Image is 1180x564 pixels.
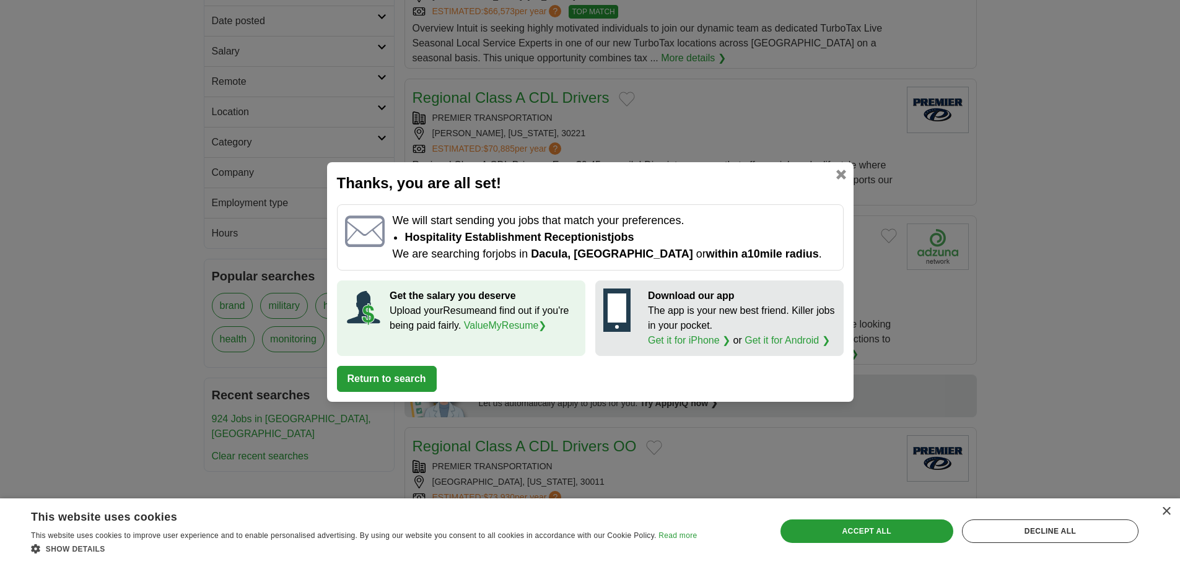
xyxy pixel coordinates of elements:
[46,545,105,553] span: Show details
[390,303,577,333] p: Upload your Resume and find out if you're being paid fairly.
[392,212,835,229] p: We will start sending you jobs that match your preferences.
[1161,507,1171,516] div: Close
[780,519,953,543] div: Accept all
[390,289,577,303] p: Get the salary you deserve
[464,320,547,331] a: ValueMyResume❯
[531,248,693,260] span: Dacula, [GEOGRAPHIC_DATA]
[392,246,835,262] p: We are searching for jobs in or .
[337,172,844,194] h2: Thanks, you are all set!
[745,335,830,345] a: Get it for Android ❯
[31,506,666,524] div: This website uses cookies
[31,542,697,555] div: Show details
[648,289,836,303] p: Download our app
[658,531,697,540] a: Read more, opens a new window
[648,303,836,348] p: The app is your new best friend. Killer jobs in your pocket. or
[404,229,835,246] li: Hospitality Establishment Receptionist jobs
[337,366,437,392] button: Return to search
[648,335,730,345] a: Get it for iPhone ❯
[31,531,657,540] span: This website uses cookies to improve user experience and to enable personalised advertising. By u...
[962,519,1138,543] div: Decline all
[706,248,819,260] span: within a 10 mile radius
